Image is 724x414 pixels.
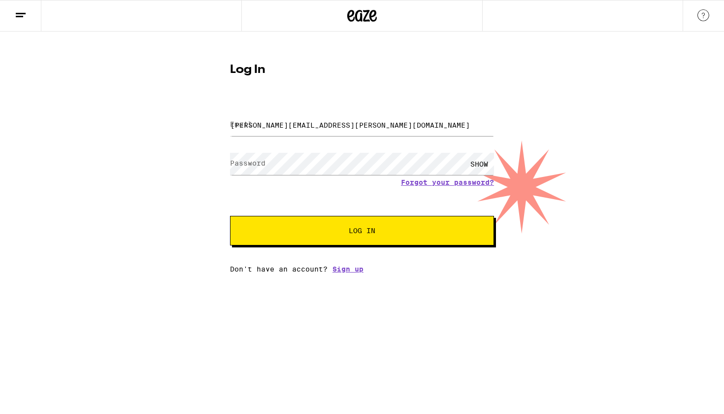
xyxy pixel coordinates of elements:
[464,153,494,175] div: SHOW
[230,216,494,245] button: Log In
[401,178,494,186] a: Forgot your password?
[349,227,375,234] span: Log In
[230,265,494,273] div: Don't have an account?
[6,7,71,15] span: Hi. Need any help?
[332,265,363,273] a: Sign up
[230,64,494,76] h1: Log In
[230,120,252,128] label: Email
[230,114,494,136] input: Email
[230,159,265,167] label: Password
